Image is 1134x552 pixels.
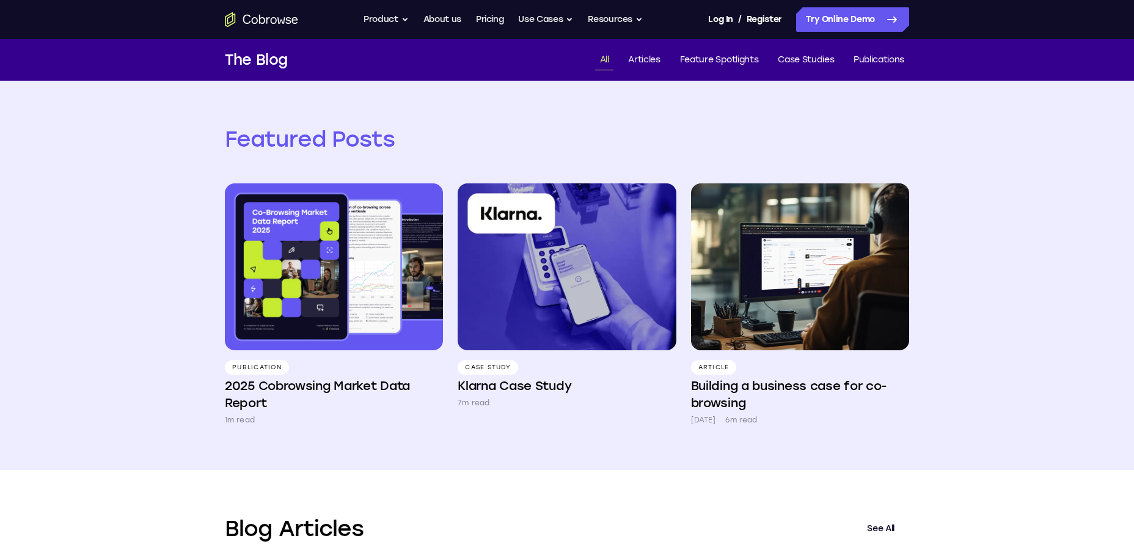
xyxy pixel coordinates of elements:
[225,49,288,71] h1: The Blog
[852,514,909,543] a: See All
[595,50,614,70] a: All
[588,7,643,32] button: Resources
[675,50,764,70] a: Feature Spotlights
[691,377,909,411] h4: Building a business case for co-browsing
[738,12,742,27] span: /
[225,125,909,154] h2: Featured Posts
[225,183,443,426] a: Publication 2025 Cobrowsing Market Data Report 1m read
[458,397,489,409] p: 7m read
[476,7,504,32] a: Pricing
[458,183,676,350] img: Klarna Case Study
[849,50,909,70] a: Publications
[518,7,573,32] button: Use Cases
[458,360,518,375] p: Case Study
[225,414,255,426] p: 1m read
[623,50,665,70] a: Articles
[225,12,298,27] a: Go to the home page
[423,7,461,32] a: About us
[364,7,409,32] button: Product
[225,360,289,375] p: Publication
[225,183,443,350] img: 2025 Cobrowsing Market Data Report
[691,183,909,426] a: Article Building a business case for co-browsing [DATE] 6m read
[225,377,443,411] h4: 2025 Cobrowsing Market Data Report
[796,7,909,32] a: Try Online Demo
[691,360,737,375] p: Article
[458,377,571,394] h4: Klarna Case Study
[708,7,733,32] a: Log In
[691,414,716,426] p: [DATE]
[725,414,757,426] p: 6m read
[225,514,852,543] h2: Blog Articles
[773,50,839,70] a: Case Studies
[458,183,676,409] a: Case Study Klarna Case Study 7m read
[691,183,909,350] img: Building a business case for co-browsing
[747,7,782,32] a: Register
